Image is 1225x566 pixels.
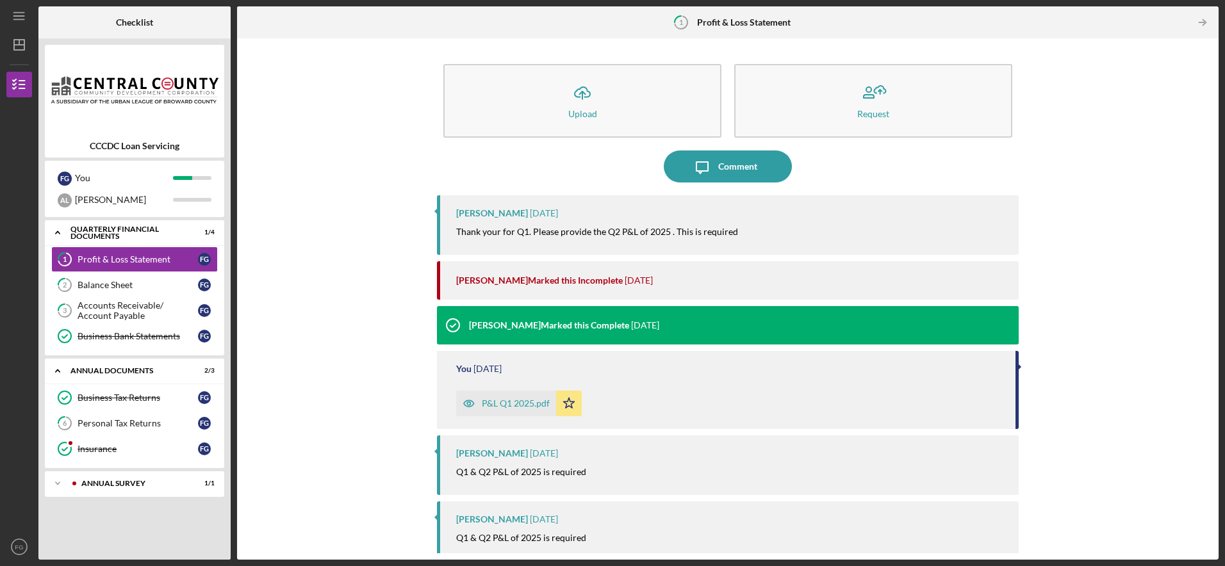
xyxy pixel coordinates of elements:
[78,392,198,403] div: Business Tax Returns
[63,255,67,264] tspan: 1
[530,514,558,524] time: 2025-07-15 13:50
[58,193,72,207] div: A L
[116,17,153,28] b: Checklist
[75,189,173,211] div: [PERSON_NAME]
[456,391,582,416] button: P&L Q1 2025.pdf
[530,208,558,218] time: 2025-08-19 12:49
[198,304,211,317] div: F G
[456,208,528,218] div: [PERSON_NAME]
[78,444,198,454] div: Insurance
[456,364,472,374] div: You
[78,300,198,321] div: Accounts Receivable/ Account Payable
[51,385,218,410] a: Business Tax ReturnsFG
[6,534,32,560] button: FG
[51,298,218,323] a: 3Accounts Receivable/ Account PayableFG
[469,320,629,330] div: [PERSON_NAME] Marked this Complete
[482,398,550,408] div: P&L Q1 2025.pdf
[192,229,215,236] div: 1 / 4
[70,225,183,240] div: Quarterly Financial Documents
[679,18,683,26] tspan: 1
[51,272,218,298] a: 2Balance SheetFG
[90,141,179,151] b: CCCDC Loan Servicing
[473,364,502,374] time: 2025-08-14 15:38
[15,544,23,551] text: FG
[51,323,218,349] a: Business Bank StatementsFG
[70,367,183,375] div: Annual Documents
[78,280,198,290] div: Balance Sheet
[198,442,211,455] div: F G
[51,410,218,436] a: 6Personal Tax ReturnsFG
[63,281,67,289] tspan: 2
[198,417,211,430] div: F G
[456,532,586,543] mark: Q1 & Q2 P&L of 2025 is required
[530,448,558,458] time: 2025-08-13 12:47
[631,320,659,330] time: 2025-08-19 12:45
[45,51,224,128] img: Product logo
[81,480,183,487] div: Annual Survey
[625,275,653,286] time: 2025-08-19 12:46
[78,331,198,341] div: Business Bank Statements
[51,247,218,272] a: 1Profit & Loss StatementFG
[58,172,72,186] div: F G
[63,307,67,315] tspan: 3
[198,279,211,291] div: F G
[198,253,211,266] div: F G
[857,109,889,118] div: Request
[718,150,757,182] div: Comment
[456,448,528,458] div: [PERSON_NAME]
[456,275,623,286] div: [PERSON_NAME] Marked this Incomplete
[734,64,1012,138] button: Request
[63,419,67,428] tspan: 6
[78,418,198,428] div: Personal Tax Returns
[568,109,597,118] div: Upload
[198,330,211,343] div: F G
[443,64,721,138] button: Upload
[456,466,586,477] mark: Q1 & Q2 P&L of 2025 is required
[664,150,792,182] button: Comment
[51,436,218,462] a: InsuranceFG
[192,480,215,487] div: 1 / 1
[75,167,173,189] div: You
[78,254,198,264] div: Profit & Loss Statement
[456,226,738,237] mark: Thank your for Q1. Please provide the Q2 P&L of 2025 . This is required
[697,17,791,28] b: Profit & Loss Statement
[192,367,215,375] div: 2 / 3
[198,391,211,404] div: F G
[456,514,528,524] div: [PERSON_NAME]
